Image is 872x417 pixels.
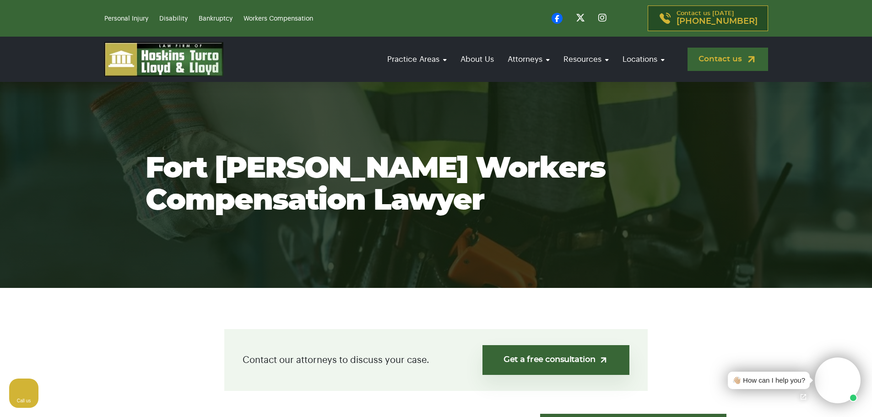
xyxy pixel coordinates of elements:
[159,16,188,22] a: Disability
[104,16,148,22] a: Personal Injury
[648,5,768,31] a: Contact us [DATE][PHONE_NUMBER]
[104,42,223,76] img: logo
[199,16,233,22] a: Bankruptcy
[732,375,805,386] div: 👋🏼 How can I help you?
[677,11,758,26] p: Contact us [DATE]
[224,329,648,391] div: Contact our attorneys to discuss your case.
[383,46,451,72] a: Practice Areas
[618,46,669,72] a: Locations
[559,46,613,72] a: Resources
[688,48,768,71] a: Contact us
[503,46,554,72] a: Attorneys
[482,345,629,375] a: Get a free consultation
[146,153,727,217] h1: Fort [PERSON_NAME] Workers Compensation Lawyer
[794,387,813,406] a: Open chat
[599,355,608,365] img: arrow-up-right-light.svg
[17,398,31,403] span: Call us
[244,16,313,22] a: Workers Compensation
[456,46,498,72] a: About Us
[677,17,758,26] span: [PHONE_NUMBER]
